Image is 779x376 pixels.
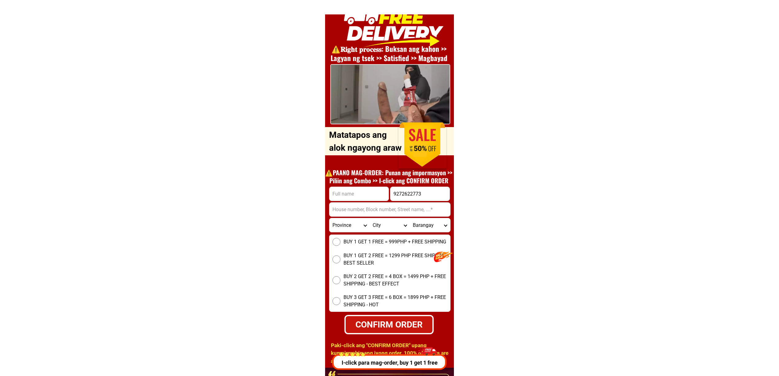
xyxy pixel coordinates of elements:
span: BUY 1 GET 2 FREE = 1299 PHP FREE SHIPPING - BEST SELLER [343,252,450,267]
p: Matatapos ang alok ngayong araw [329,129,405,154]
input: BUY 3 GET 3 FREE = 6 BOX = 1899 PHP + FREE SHIPPING - HOT [332,297,340,305]
span: BUY 2 GET 2 FREE = 4 BOX = 1499 PHP + FREE SHIPPING - BEST EFFECT [343,273,450,288]
h1: Paki-click ang "CONFIRM ORDER" upang kumpirmahin ang iyong order. 100% of orders are anonymous an... [331,342,452,373]
input: BUY 2 GET 2 FREE = 4 BOX = 1499 PHP + FREE SHIPPING - BEST EFFECT [332,276,340,284]
select: Select province [329,218,370,232]
input: BUY 1 GET 1 FREE = 999PHP + FREE SHIPPING [332,238,340,246]
h1: 50% [405,145,436,153]
input: Input phone_number [390,187,450,201]
input: Input address [329,203,450,216]
select: Select commune [410,218,450,232]
span: BUY 3 GET 3 FREE = 6 BOX = 1899 PHP + FREE SHIPPING - HOT [343,294,450,308]
input: Input full_name [329,187,389,201]
select: Select district [370,218,410,232]
div: CONFIRM ORDER [345,318,432,331]
span: BUY 1 GET 1 FREE = 999PHP + FREE SHIPPING [343,238,446,246]
h1: ORDER DITO [347,124,443,150]
h1: ⚠️️PAANO MAG-ORDER: Punan ang impormasyon >> Piliin ang Combo >> I-click ang CONFIRM ORDER [322,169,456,184]
p: I-click para mag-order, buy 1 get 1 free [331,359,448,367]
h1: ⚠️️𝐑𝐢𝐠𝐡𝐭 𝐩𝐫𝐨𝐜𝐞𝐬𝐬: Buksan ang kahon >> Lagyan ng tsek >> Satisfied >> Magbayad [322,45,456,63]
input: BUY 1 GET 2 FREE = 1299 PHP FREE SHIPPING - BEST SELLER [332,255,340,263]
